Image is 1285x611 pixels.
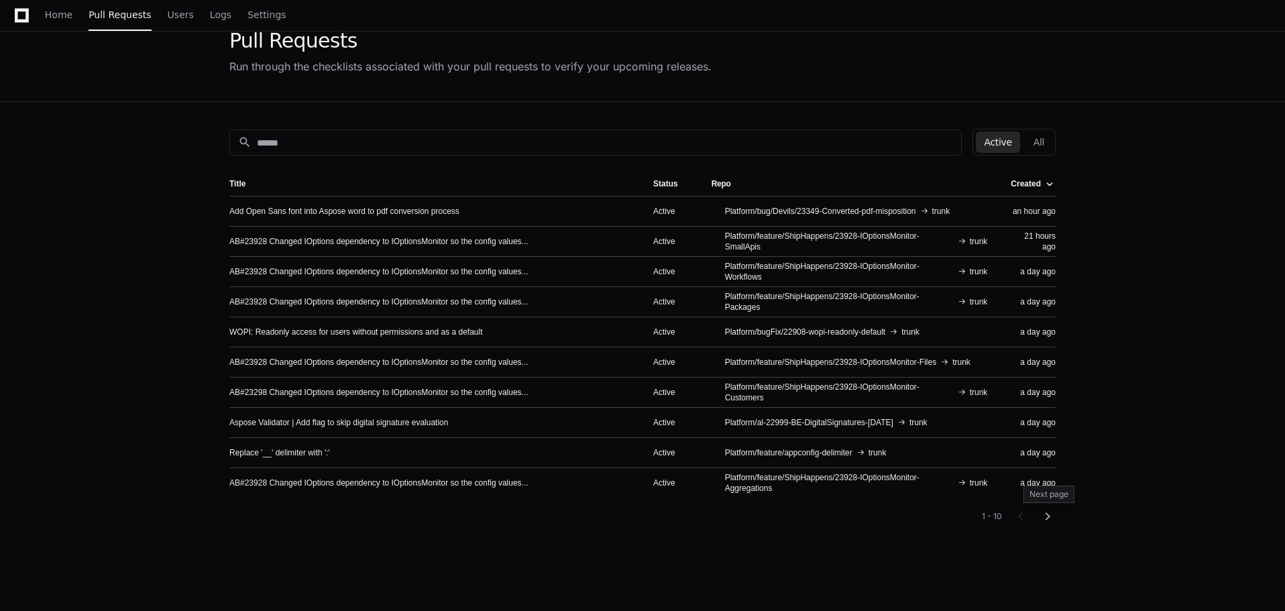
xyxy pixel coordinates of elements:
div: Created [1011,178,1053,189]
a: AB#23298 Changed IOptions dependency to IOptionsMonitor so the config values... [229,387,528,398]
span: Platform/feature/ShipHappens/23928-IOptionsMonitor-Packages [725,291,954,313]
div: a day ago [1009,327,1056,337]
div: Active [653,206,690,217]
span: Platform/bugFix/22908-wopi-readonly-default [725,327,885,337]
mat-icon: chevron_right [1040,508,1056,524]
div: Pull Requests [229,29,712,53]
span: trunk [970,296,988,307]
div: Next page [1023,486,1074,503]
a: AB#23928 Changed IOptions dependency to IOptionsMonitor so the config values... [229,296,528,307]
span: trunk [970,236,988,247]
a: Aspose Validator | Add flag to skip digital signature evaluation [229,417,448,428]
div: Active [653,417,690,428]
span: Pull Requests [89,11,151,19]
div: a day ago [1009,357,1056,368]
a: AB#23928 Changed IOptions dependency to IOptionsMonitor so the config values... [229,266,528,277]
div: Title [229,178,632,189]
span: Platform/feature/ShipHappens/23928-IOptionsMonitor-Files [725,357,937,368]
a: Add Open Sans font into Aspose word to pdf conversion process [229,206,459,217]
a: Replace '__' delimiter with ':' [229,447,330,458]
div: Active [653,478,690,488]
div: Status [653,178,678,189]
span: Home [45,11,72,19]
div: Active [653,296,690,307]
span: trunk [952,357,970,368]
a: AB#23928 Changed IOptions dependency to IOptionsMonitor so the config values... [229,478,528,488]
a: AB#23928 Changed IOptions dependency to IOptionsMonitor so the config values... [229,357,528,368]
div: a day ago [1009,417,1056,428]
div: a day ago [1009,266,1056,277]
a: AB#23928 Changed IOptions dependency to IOptionsMonitor so the config values... [229,236,528,247]
div: Active [653,447,690,458]
span: trunk [970,478,988,488]
div: Created [1011,178,1041,189]
div: Active [653,327,690,337]
div: Run through the checklists associated with your pull requests to verify your upcoming releases. [229,58,712,74]
div: Active [653,357,690,368]
button: Active [976,131,1019,153]
span: trunk [970,266,988,277]
span: Logs [210,11,231,19]
div: a day ago [1009,478,1056,488]
th: Repo [701,172,999,196]
span: Settings [247,11,286,19]
span: Platform/feature/ShipHappens/23928-IOptionsMonitor-SmallApis [725,231,954,252]
button: All [1025,131,1052,153]
div: a day ago [1009,447,1056,458]
span: trunk [901,327,919,337]
div: Status [653,178,690,189]
div: 1 - 10 [982,511,1002,522]
span: Platform/bug/Devils/23349-Converted-pdf-misposition [725,206,916,217]
div: Active [653,236,690,247]
span: trunk [970,387,988,398]
mat-icon: search [238,135,252,149]
a: WOPI: Readonly access for users without permissions and as a default [229,327,483,337]
span: trunk [869,447,887,458]
div: an hour ago [1009,206,1056,217]
div: a day ago [1009,296,1056,307]
span: Platform/feature/ShipHappens/23928-IOptionsMonitor-Customers [725,382,954,403]
div: a day ago [1009,387,1056,398]
span: Users [168,11,194,19]
span: Platform/al-22999-BE-DigitalSignatures-[DATE] [725,417,893,428]
span: Platform/feature/ShipHappens/23928-IOptionsMonitor-Aggregations [725,472,954,494]
div: Active [653,387,690,398]
div: Title [229,178,245,189]
span: Platform/feature/appconfig-delimiter [725,447,852,458]
span: trunk [932,206,950,217]
div: Active [653,266,690,277]
div: 21 hours ago [1009,231,1056,252]
span: Platform/feature/ShipHappens/23928-IOptionsMonitor-Workflows [725,261,954,282]
span: trunk [909,417,928,428]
